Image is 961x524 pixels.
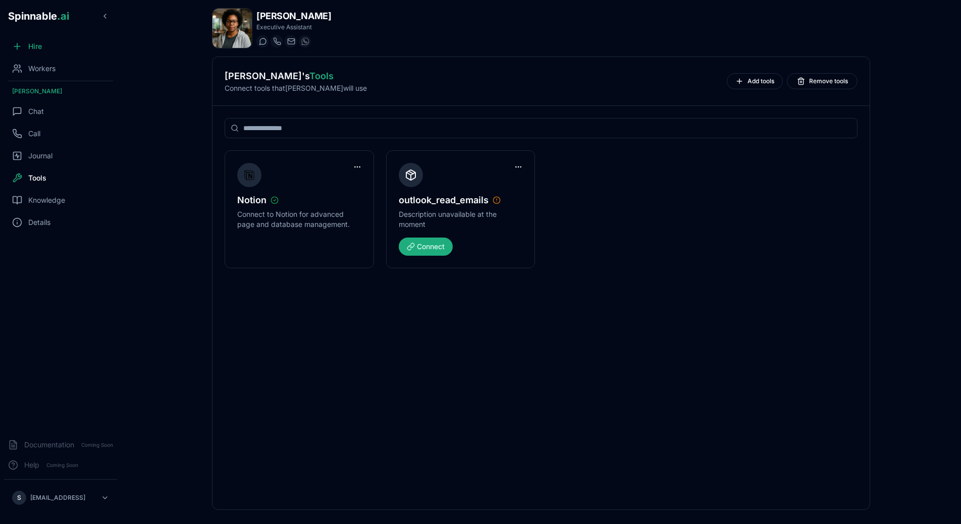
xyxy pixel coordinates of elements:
[28,129,40,139] span: Call
[399,193,489,207] span: outlook_read_emails
[212,9,252,48] img: Mina Chang
[256,35,269,47] button: Start a chat with Mina Chang
[225,83,719,93] p: Connect tools that [PERSON_NAME] will use
[256,9,331,23] h1: [PERSON_NAME]
[299,35,311,47] button: WhatsApp
[28,195,65,205] span: Knowledge
[28,64,56,74] span: Workers
[4,83,117,99] div: [PERSON_NAME]
[24,440,74,450] span: Documentation
[28,173,46,183] span: Tools
[237,209,361,229] p: Connect to Notion for advanced page and database management.
[787,73,858,89] button: Remove tools
[28,41,42,51] span: Hire
[225,69,719,83] h2: [PERSON_NAME] 's
[17,494,21,502] span: S
[57,10,69,22] span: .ai
[748,77,774,85] span: Add tools
[285,35,297,47] button: Send email to maya.peterson@getspinnable.ai
[28,217,50,227] span: Details
[399,209,523,229] p: Description unavailable at the moment
[30,494,85,502] p: [EMAIL_ADDRESS]
[28,106,44,117] span: Chat
[301,37,309,45] img: WhatsApp
[243,167,255,183] img: Notion icon
[24,460,39,470] span: Help
[727,73,783,89] button: Add tools
[43,460,81,470] span: Coming Soon
[809,77,848,85] span: Remove tools
[271,35,283,47] button: Start a call with Mina Chang
[237,193,266,207] span: Notion
[78,440,116,450] span: Coming Soon
[256,23,331,31] p: Executive Assistant
[28,151,52,161] span: Journal
[399,238,453,256] button: Connect
[8,10,69,22] span: Spinnable
[309,71,334,81] span: Tools
[8,488,113,508] button: S[EMAIL_ADDRESS]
